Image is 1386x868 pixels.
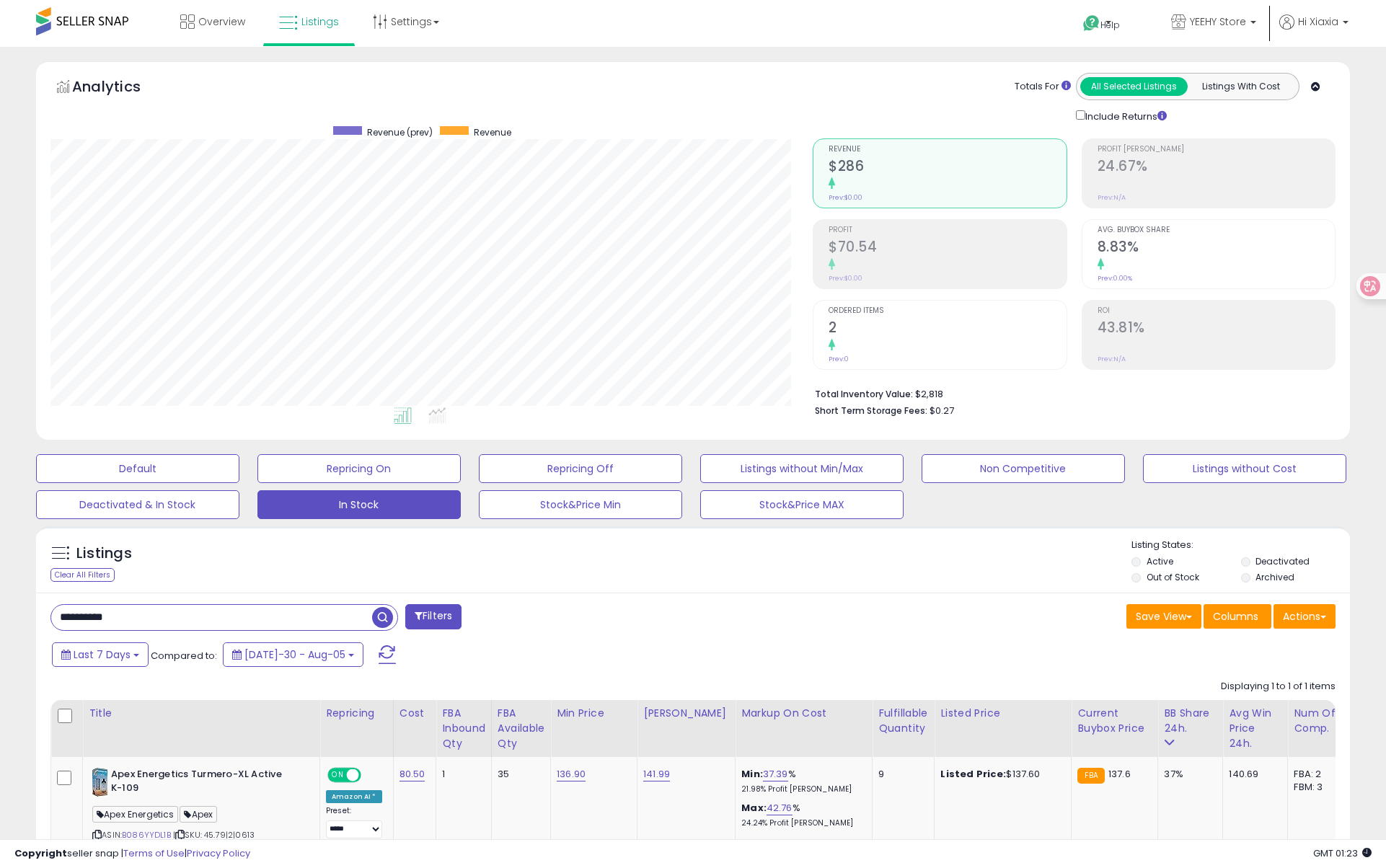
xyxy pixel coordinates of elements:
small: FBA [1077,768,1104,784]
div: $137.60 [940,768,1060,781]
div: Num of Comp. [1294,706,1346,736]
div: Listed Price [940,706,1065,721]
div: Repricing [326,706,387,721]
span: Revenue [829,146,1067,154]
small: Prev: 0 [829,355,849,363]
span: Revenue (prev) [367,126,433,138]
a: 80.50 [400,767,425,781]
span: OFF [359,769,382,781]
div: Cost [400,706,431,721]
div: Fulfillable Quantity [878,706,928,736]
span: Overview [198,14,245,29]
button: Repricing Off [479,454,682,483]
button: Last 7 Days [52,642,149,667]
button: Listings without Min/Max [700,454,904,483]
h2: $286 [829,158,1067,177]
a: Privacy Policy [187,846,250,860]
button: Listings With Cost [1187,77,1294,96]
span: ON [329,769,347,781]
span: Apex Energetics [92,806,178,823]
h2: 8.83% [1098,239,1336,258]
div: 140.69 [1229,768,1276,781]
label: Deactivated [1255,555,1310,567]
p: 24.24% Profit [PERSON_NAME] [741,818,861,828]
a: 141.99 [643,767,670,781]
span: Compared to: [151,649,217,663]
span: [DATE]-30 - Aug-05 [244,647,345,662]
th: The percentage added to the cost of goods (COGS) that forms the calculator for Min & Max prices. [736,700,873,757]
button: [DATE]-30 - Aug-05 [223,642,363,667]
span: YEEHY Store [1190,14,1246,29]
h5: Analytics [72,76,169,100]
span: Help [1100,19,1120,31]
span: Apex [180,806,217,823]
div: Current Buybox Price [1077,706,1152,736]
button: Repricing On [257,454,461,483]
img: 41oPvc45inL._SL40_.jpg [92,768,107,797]
h2: $70.54 [829,239,1067,258]
b: Listed Price: [940,767,1006,781]
i: Get Help [1082,14,1100,32]
strong: Copyright [14,846,67,860]
a: 136.90 [557,767,586,781]
button: In Stock [257,490,461,519]
label: Archived [1255,571,1294,583]
button: Save View [1126,604,1201,629]
button: Listings without Cost [1143,454,1346,483]
div: % [741,802,861,828]
button: Stock&Price Min [479,490,682,519]
span: Hi Xiaxia [1298,14,1338,29]
span: Listings [301,14,339,29]
small: Prev: $0.00 [829,193,862,202]
button: Deactivated & In Stock [36,490,239,519]
div: BB Share 24h. [1164,706,1217,736]
span: Columns [1213,609,1258,624]
div: Preset: [326,806,382,838]
span: Profit [829,226,1067,234]
a: 37.39 [763,767,788,781]
div: FBA: 2 [1294,768,1341,781]
span: Last 7 Days [74,647,131,662]
small: Prev: $0.00 [829,274,862,283]
div: FBA Available Qty [498,706,544,751]
h2: 24.67% [1098,158,1336,177]
span: 2025-08-14 01:23 GMT [1313,846,1372,860]
span: 137.6 [1108,767,1131,781]
h5: Listings [76,544,132,564]
div: Include Returns [1065,107,1184,124]
small: Prev: 0.00% [1098,274,1132,283]
b: Max: [741,801,767,815]
div: FBM: 3 [1294,781,1341,794]
div: [PERSON_NAME] [643,706,729,721]
button: Actions [1274,604,1336,629]
div: Clear All Filters [50,568,115,582]
div: 1 [442,768,480,781]
span: | SKU: 45.79|2|0613 [173,829,255,841]
p: 21.98% Profit [PERSON_NAME] [741,784,861,794]
button: Filters [405,604,462,629]
div: Avg Win Price 24h. [1229,706,1281,751]
li: $2,818 [815,384,1325,402]
div: Displaying 1 to 1 of 1 items [1221,680,1336,694]
span: Ordered Items [829,307,1067,315]
button: All Selected Listings [1080,77,1188,96]
span: $0.27 [930,404,954,417]
b: Min: [741,767,763,781]
span: Avg. Buybox Share [1098,226,1336,234]
label: Out of Stock [1147,571,1199,583]
div: FBA inbound Qty [442,706,485,751]
p: Listing States: [1131,539,1350,552]
label: Active [1147,555,1173,567]
a: B086YYDL1B [122,829,171,841]
div: Amazon AI * [326,790,382,803]
b: Total Inventory Value: [815,388,913,400]
button: Non Competitive [922,454,1125,483]
button: Stock&Price MAX [700,490,904,519]
a: Hi Xiaxia [1279,14,1349,47]
span: Revenue [474,126,511,138]
h2: 43.81% [1098,319,1336,339]
a: 42.76 [767,801,793,815]
b: Short Term Storage Fees: [815,404,927,417]
div: 37% [1164,768,1211,781]
button: Default [36,454,239,483]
